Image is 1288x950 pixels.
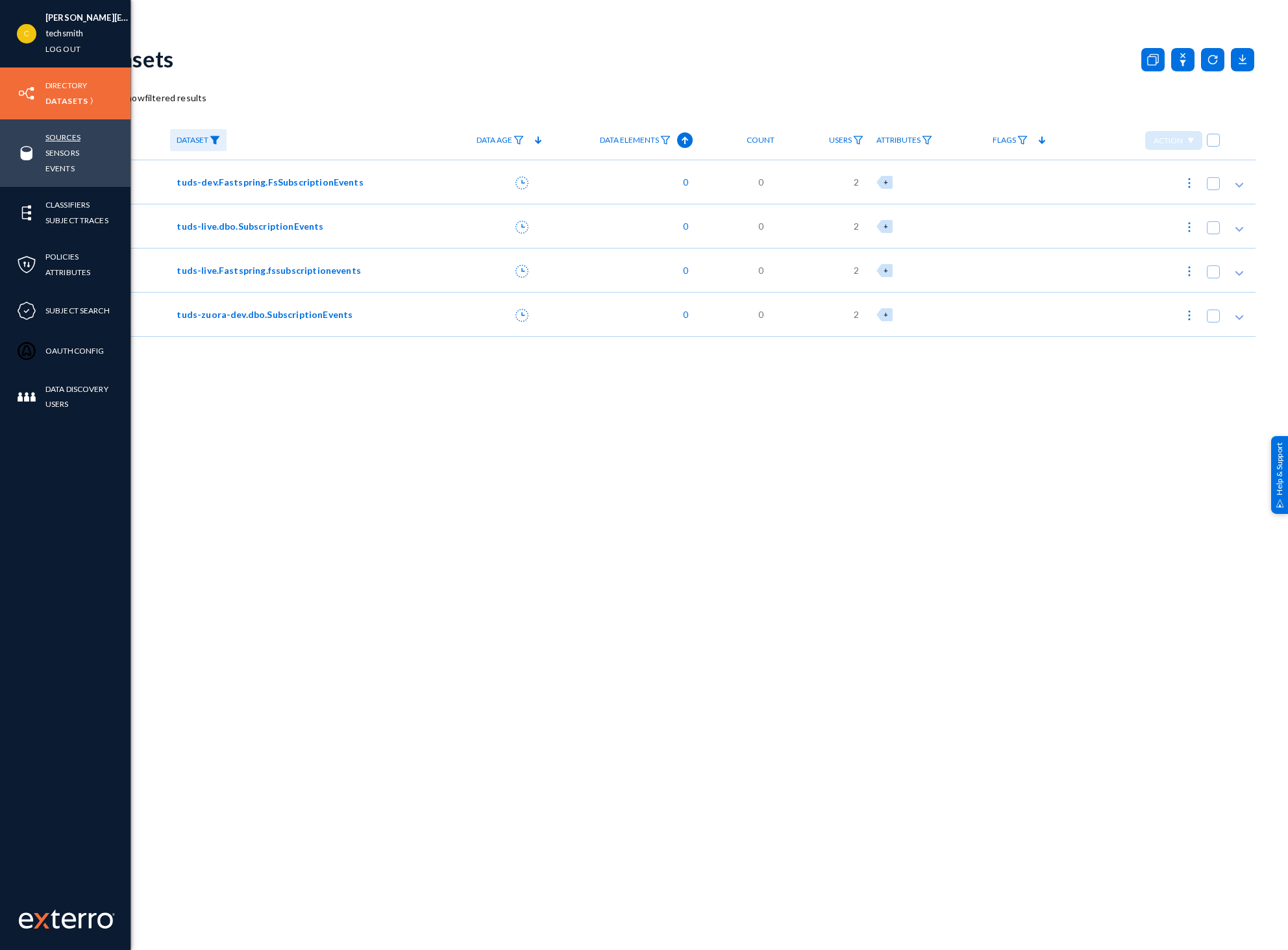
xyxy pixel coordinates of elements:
span: + [884,222,888,230]
span: tuds-live.dbo.SubscriptionEvents [177,219,323,233]
li: [PERSON_NAME][EMAIL_ADDRESS][DOMAIN_NAME] [45,10,130,26]
a: Dataset [170,129,227,152]
img: icon-more.svg [1183,177,1196,189]
a: Data Discovery Users [45,382,130,411]
span: tuds-dev.Fastspring.FsSubscriptionEvents [177,175,363,189]
img: exterro-logo.svg [34,913,49,929]
img: exterro-work-mark.svg [19,909,115,929]
a: Data Elements [593,129,677,152]
img: icon-elements.svg [17,203,36,223]
span: 2 [854,219,859,233]
a: Classifiers [45,197,90,212]
span: 0 [676,308,688,321]
span: Count [747,136,774,145]
img: icon-more.svg [1183,221,1196,234]
span: 0 [758,263,763,277]
img: icon-oauth.svg [17,341,36,361]
img: icon-filter.svg [514,136,524,145]
a: techsmith [45,26,83,41]
img: icon-filter.svg [853,136,863,145]
img: icon-filter.svg [660,136,671,145]
span: 0 [676,219,688,233]
span: 2 [854,308,859,321]
span: 0 [758,175,763,189]
a: Directory [45,78,87,93]
span: Show filtered results [89,92,206,103]
span: 0 [758,219,763,233]
img: icon-filter-filled.svg [210,136,220,145]
a: Attributes [870,129,939,152]
span: 0 [758,308,763,321]
a: Sensors [45,145,79,160]
a: Sources [45,130,80,145]
div: Help & Support [1271,436,1288,514]
span: Flags [993,136,1016,145]
a: Data Age [470,129,530,152]
img: icon-more.svg [1183,309,1196,322]
a: OAuthConfig [45,343,104,358]
a: Subject Traces [45,213,108,228]
span: Dataset [177,136,208,145]
span: Users [829,136,852,145]
a: Attributes [45,265,90,280]
img: 1687c577c4dc085bd5ba4471514e2ea1 [17,24,36,43]
span: Data Elements [600,136,659,145]
span: Attributes [876,136,921,145]
a: Users [823,129,870,152]
span: + [884,266,888,274]
a: Events [45,161,75,176]
span: + [884,310,888,319]
span: tuds-live.Fastspring.fssubscriptionevents [177,263,361,277]
img: icon-policies.svg [17,255,36,274]
span: Data Age [477,136,512,145]
span: + [884,178,888,186]
img: icon-more.svg [1183,265,1196,278]
a: Flags [986,129,1034,152]
a: Datasets [45,93,88,108]
a: Log out [45,42,80,56]
span: tuds-zuora-dev.dbo.SubscriptionEvents [177,308,353,321]
img: icon-sources.svg [17,143,36,163]
img: icon-inventory.svg [17,84,36,103]
span: 2 [854,263,859,277]
span: 0 [676,263,688,277]
span: 0 [676,175,688,189]
img: icon-filter.svg [922,136,932,145]
a: Policies [45,249,79,264]
img: icon-compliance.svg [17,301,36,321]
span: 2 [854,175,859,189]
img: icon-members.svg [17,387,36,407]
img: icon-filter.svg [1017,136,1028,145]
img: help_support.svg [1276,499,1284,507]
a: Subject Search [45,303,110,318]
